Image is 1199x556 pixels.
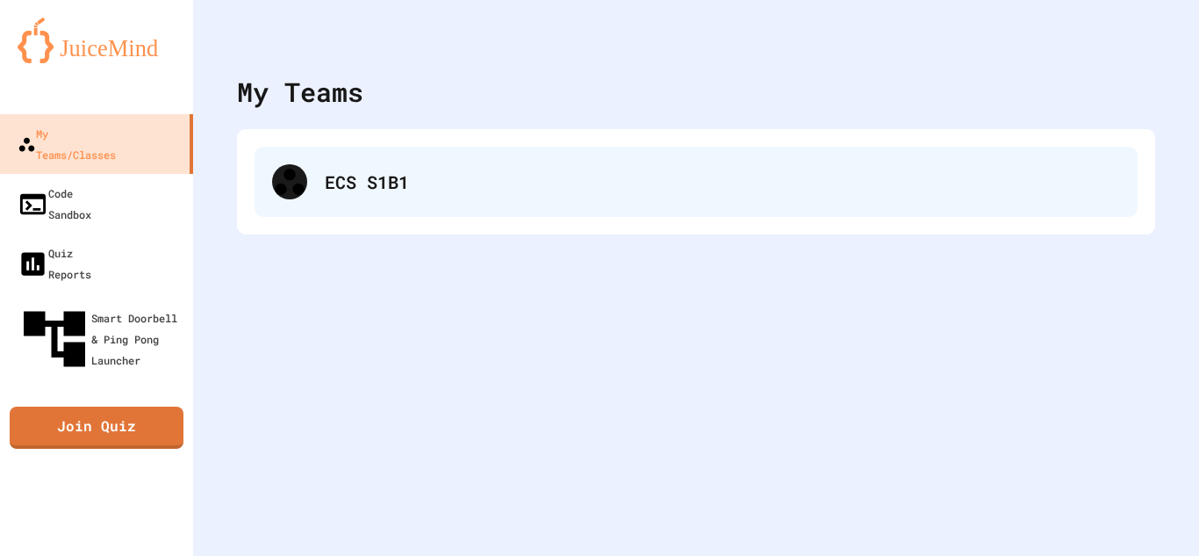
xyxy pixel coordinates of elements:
[18,242,91,285] div: Quiz Reports
[237,72,363,112] div: My Teams
[18,18,176,63] img: logo-orange.svg
[18,302,186,376] div: Smart Doorbell & Ping Pong Launcher
[18,183,91,225] div: Code Sandbox
[325,169,1120,195] div: ECS S1B1
[255,147,1138,217] div: ECS S1B1
[10,407,183,449] a: Join Quiz
[18,123,116,165] div: My Teams/Classes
